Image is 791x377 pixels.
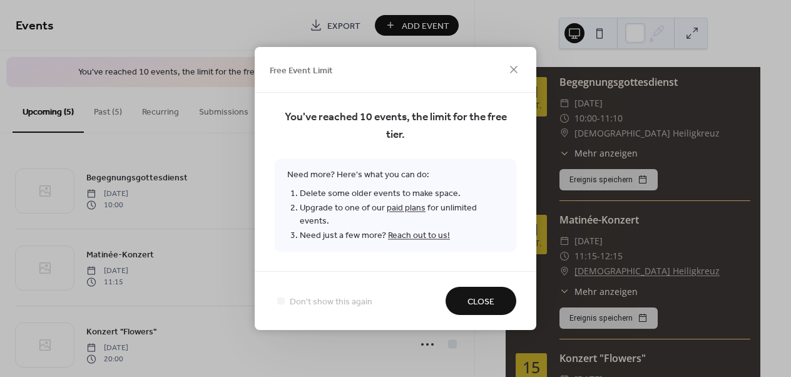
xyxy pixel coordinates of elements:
li: Delete some older events to make space. [300,187,504,201]
li: Need just a few more? [300,229,504,243]
li: Upgrade to one of our for unlimited events. [300,201,504,229]
span: Free Event Limit [270,64,333,77]
span: You've reached 10 events, the limit for the free tier. [275,109,516,144]
button: Close [446,287,516,315]
a: paid plans [387,200,426,217]
span: Close [467,296,494,309]
span: Don't show this again [290,296,372,309]
span: Need more? Here's what you can do: [275,159,516,252]
a: Reach out to us! [388,227,450,244]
